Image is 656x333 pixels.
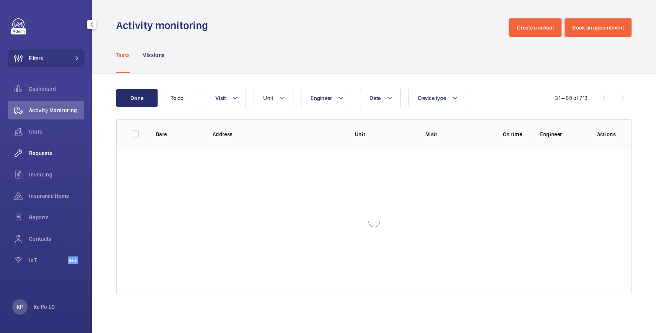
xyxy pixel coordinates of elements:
[116,89,158,107] button: Done
[497,131,528,138] p: On time
[29,256,68,264] span: IoT
[29,149,84,157] span: Requests
[254,89,293,107] button: Unit
[215,95,226,101] span: Visit
[311,95,332,101] span: Engineer
[409,89,466,107] button: Device type
[29,128,84,135] span: Units
[29,235,84,243] span: Contacts
[426,131,485,138] p: Visit
[540,131,585,138] p: Engineer
[8,49,84,67] button: Filters
[213,131,343,138] p: Address
[360,89,401,107] button: Date
[29,171,84,178] span: Invoicing
[157,89,198,107] button: To do
[597,131,616,138] p: Actions
[29,106,84,114] span: Activity Monitoring
[370,95,381,101] span: Date
[263,95,273,101] span: Unit
[565,18,632,37] button: Book an appointment
[142,51,165,59] p: Missions
[29,85,84,93] span: Dashboard
[68,256,78,264] span: Beta
[116,18,213,33] h1: Activity monitoring
[509,18,562,37] button: Create a callout
[555,94,588,102] div: 31 – 60 of 713
[116,51,130,59] p: Tasks
[301,89,352,107] button: Engineer
[34,303,55,311] p: Ka Po LO
[156,131,200,138] p: Date
[29,54,43,62] span: Filters
[355,131,414,138] p: Unit
[29,192,84,200] span: Insurance items
[206,89,246,107] button: Visit
[17,303,23,311] p: KP
[29,214,84,221] span: Reports
[418,95,446,101] span: Device type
